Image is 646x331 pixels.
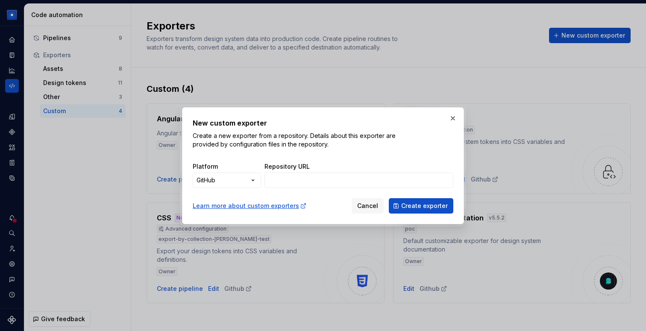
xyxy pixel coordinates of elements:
[352,198,384,214] button: Cancel
[389,198,453,214] button: Create exporter
[193,132,398,149] p: Create a new exporter from a repository. Details about this exporter are provided by configuratio...
[264,162,310,171] label: Repository URL
[193,202,307,210] a: Learn more about custom exporters
[193,118,453,128] h2: New custom exporter
[401,202,448,210] span: Create exporter
[193,162,218,171] label: Platform
[357,202,378,210] span: Cancel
